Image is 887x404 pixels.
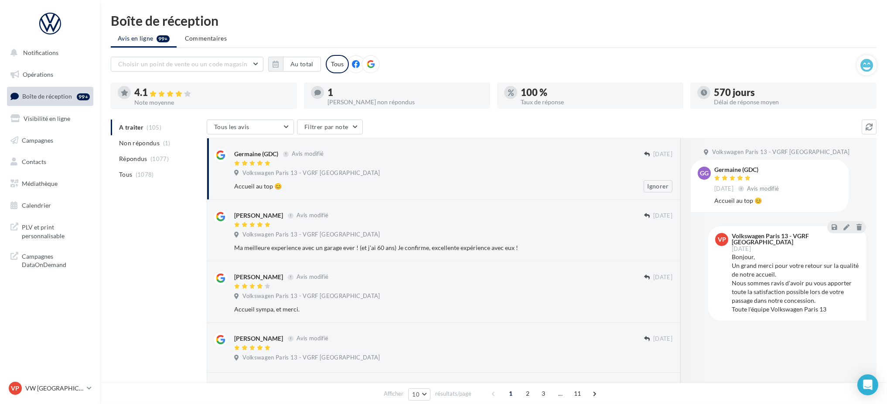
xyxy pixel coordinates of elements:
[570,387,585,401] span: 11
[134,99,290,106] div: Note moyenne
[242,169,380,177] span: Volkswagen Paris 13 - VGRF [GEOGRAPHIC_DATA]
[283,57,321,72] button: Au total
[297,335,328,342] span: Avis modifié
[5,65,95,84] a: Opérations
[857,374,878,395] div: Open Intercom Messenger
[119,154,147,163] span: Répondus
[435,390,471,398] span: résultats/page
[118,60,247,68] span: Choisir un point de vente ou un code magasin
[521,99,676,105] div: Taux de réponse
[5,218,95,243] a: PLV et print personnalisable
[268,57,321,72] button: Au total
[234,273,283,281] div: [PERSON_NAME]
[521,387,535,401] span: 2
[242,231,380,239] span: Volkswagen Paris 13 - VGRF [GEOGRAPHIC_DATA]
[234,150,278,158] div: Germaine (GDC)
[653,335,672,343] span: [DATE]
[214,123,249,130] span: Tous les avis
[207,120,294,134] button: Tous les avis
[297,120,363,134] button: Filtrer par note
[5,196,95,215] a: Calendrier
[185,34,227,43] span: Commentaires
[297,212,328,219] span: Avis modifié
[11,384,20,393] span: VP
[412,391,420,398] span: 10
[384,390,403,398] span: Afficher
[234,243,616,252] div: Ma meilleure experience avec un garage ever ! (et j'ai 60 ans) Je confirme, excellente expérience...
[234,182,616,191] div: Accueil au top 😊
[234,211,283,220] div: [PERSON_NAME]
[644,180,672,192] button: Ignorer
[150,155,169,162] span: (1077)
[747,185,779,192] span: Avis modifié
[77,93,90,100] div: 99+
[111,57,263,72] button: Choisir un point de vente ou un code magasin
[22,250,90,269] span: Campagnes DataOnDemand
[22,92,72,100] span: Boîte de réception
[653,274,672,281] span: [DATE]
[700,169,709,178] span: GG
[234,305,616,314] div: Accueil sympa, et merci.
[714,196,842,205] div: Accueil au top 😊
[22,136,53,144] span: Campagnes
[653,212,672,220] span: [DATE]
[653,151,672,158] span: [DATE]
[163,140,171,147] span: (1)
[408,388,430,401] button: 10
[136,171,154,178] span: (1078)
[553,387,567,401] span: ...
[5,87,95,106] a: Boîte de réception99+
[242,292,380,300] span: Volkswagen Paris 13 - VGRF [GEOGRAPHIC_DATA]
[7,380,93,397] a: VP VW [GEOGRAPHIC_DATA] 13
[297,274,328,281] span: Avis modifié
[718,235,726,244] span: VP
[22,221,90,240] span: PLV et print personnalisable
[22,202,51,209] span: Calendrier
[5,153,95,171] a: Contacts
[732,253,859,314] div: Bonjour, Un grand merci pour votre retour sur la qualité de notre accueil. Nous sommes ravis d'av...
[22,158,46,165] span: Contacts
[328,99,483,105] div: [PERSON_NAME] non répondus
[119,170,132,179] span: Tous
[714,185,733,193] span: [DATE]
[5,247,95,273] a: Campagnes DataOnDemand
[22,180,58,187] span: Médiathèque
[25,384,83,393] p: VW [GEOGRAPHIC_DATA] 13
[714,88,870,97] div: 570 jours
[23,49,58,56] span: Notifications
[714,99,870,105] div: Délai de réponse moyen
[732,233,857,245] div: Volkswagen Paris 13 - VGRF [GEOGRAPHIC_DATA]
[24,115,70,122] span: Visibilité en ligne
[119,139,160,147] span: Non répondus
[111,14,877,27] div: Boîte de réception
[242,354,380,362] span: Volkswagen Paris 13 - VGRF [GEOGRAPHIC_DATA]
[328,88,483,97] div: 1
[5,175,95,193] a: Médiathèque
[234,334,283,343] div: [PERSON_NAME]
[732,246,751,252] span: [DATE]
[5,44,92,62] button: Notifications
[536,387,550,401] span: 3
[504,387,518,401] span: 1
[23,71,53,78] span: Opérations
[5,110,95,128] a: Visibilité en ligne
[134,88,290,98] div: 4.1
[5,131,95,150] a: Campagnes
[521,88,676,97] div: 100 %
[326,55,349,73] div: Tous
[292,151,324,157] span: Avis modifié
[714,167,781,173] div: Germaine (GDC)
[712,148,849,156] span: Volkswagen Paris 13 - VGRF [GEOGRAPHIC_DATA]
